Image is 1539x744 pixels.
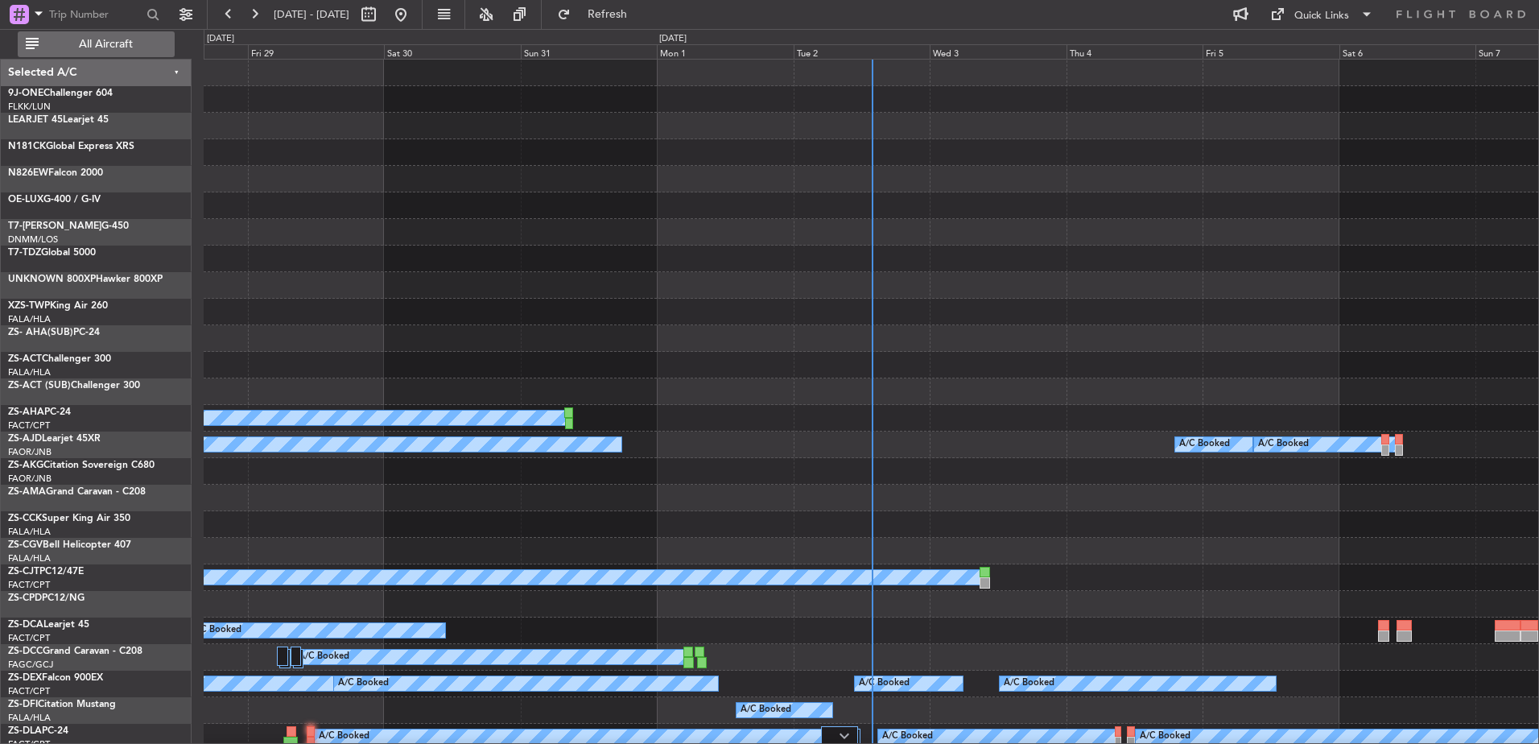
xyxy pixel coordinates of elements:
span: XZS-TWP [8,301,50,311]
div: Mon 1 [657,44,794,59]
div: A/C Booked [338,672,389,696]
div: Tue 2 [794,44,930,59]
div: A/C Booked [191,618,241,643]
a: N181CKGlobal Express XRS [8,142,134,151]
a: FACT/CPT [8,420,50,432]
a: ZS-AKGCitation Sovereign C680 [8,461,155,470]
div: A/C Booked [741,698,791,722]
a: ZS-ACT (SUB)Challenger 300 [8,381,140,391]
span: N181CK [8,142,46,151]
span: T7-[PERSON_NAME] [8,221,101,231]
a: FAOR/JNB [8,446,52,458]
a: FAOR/JNB [8,473,52,485]
button: All Aircraft [18,31,175,57]
div: [DATE] [207,32,234,46]
div: Sun 31 [521,44,658,59]
a: FALA/HLA [8,366,51,378]
a: 9J-ONEChallenger 604 [8,89,113,98]
a: ZS-AJDLearjet 45XR [8,434,101,444]
div: A/C Booked [1004,672,1054,696]
span: ZS-CCK [8,514,42,523]
a: UNKNOWN 800XPHawker 800XP [8,275,163,284]
a: ZS-DEXFalcon 900EX [8,673,103,683]
span: ZS-ACT (SUB) [8,381,71,391]
span: LEARJET 45 [8,115,63,125]
a: ZS-DFICitation Mustang [8,700,116,709]
div: Sat 6 [1339,44,1476,59]
div: A/C Booked [1258,432,1309,457]
span: [DATE] - [DATE] [274,7,349,22]
a: T7-[PERSON_NAME]G-450 [8,221,129,231]
span: ZS-CPD [8,593,42,603]
a: N826EWFalcon 2000 [8,168,103,178]
span: ZS-DFI [8,700,38,709]
span: ZS-AKG [8,461,43,470]
span: UNKNOWN 800XP [8,275,96,284]
span: 9J-ONE [8,89,43,98]
span: ZS-DEX [8,673,42,683]
a: ZS-CGVBell Helicopter 407 [8,540,131,550]
span: ZS-CGV [8,540,43,550]
a: T7-TDZGlobal 5000 [8,248,96,258]
a: XZS-TWPKing Air 260 [8,301,108,311]
span: N826EW [8,168,48,178]
button: Refresh [550,2,646,27]
div: A/C Booked [299,645,349,669]
div: Wed 3 [930,44,1067,59]
div: Fri 5 [1203,44,1339,59]
div: [DATE] [659,32,687,46]
a: ZS-ACTChallenger 300 [8,354,111,364]
a: ZS- AHA(SUB)PC-24 [8,328,100,337]
button: Quick Links [1262,2,1381,27]
a: ZS-DCALearjet 45 [8,620,89,630]
a: ZS-CPDPC12/NG [8,593,85,603]
span: ZS-ACT [8,354,42,364]
div: Thu 4 [1067,44,1203,59]
a: FACT/CPT [8,632,50,644]
span: ZS-AJD [8,434,42,444]
span: OE-LUX [8,195,43,205]
span: ZS-DLA [8,726,42,736]
span: ZS- AHA(SUB) [8,328,73,337]
span: ZS-DCA [8,620,43,630]
a: FALA/HLA [8,313,51,325]
a: FALA/HLA [8,526,51,538]
div: Quick Links [1294,8,1349,24]
a: LEARJET 45Learjet 45 [8,115,109,125]
a: FLKK/LUN [8,101,51,113]
a: FALA/HLA [8,552,51,564]
span: Refresh [574,9,642,20]
span: T7-TDZ [8,248,41,258]
a: DNMM/LOS [8,234,58,246]
a: FACT/CPT [8,579,50,591]
div: A/C Booked [859,672,910,696]
a: FACT/CPT [8,685,50,697]
a: OE-LUXG-400 / G-IV [8,195,101,205]
a: ZS-DLAPC-24 [8,726,68,736]
a: ZS-CJTPC12/47E [8,567,84,577]
span: ZS-AMA [8,487,46,497]
input: Trip Number [49,2,142,27]
a: FALA/HLA [8,712,51,724]
div: A/C Booked [1179,432,1230,457]
a: ZS-AHAPC-24 [8,407,71,417]
a: FAGC/GCJ [8,659,53,671]
div: Fri 29 [248,44,385,59]
img: arrow-gray.svg [840,733,849,739]
a: ZS-AMAGrand Caravan - C208 [8,487,146,497]
a: ZS-CCKSuper King Air 350 [8,514,130,523]
a: ZS-DCCGrand Caravan - C208 [8,647,142,656]
span: ZS-DCC [8,647,43,656]
span: All Aircraft [42,39,170,50]
span: ZS-AHA [8,407,44,417]
span: ZS-CJT [8,567,39,577]
div: Sat 30 [384,44,521,59]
